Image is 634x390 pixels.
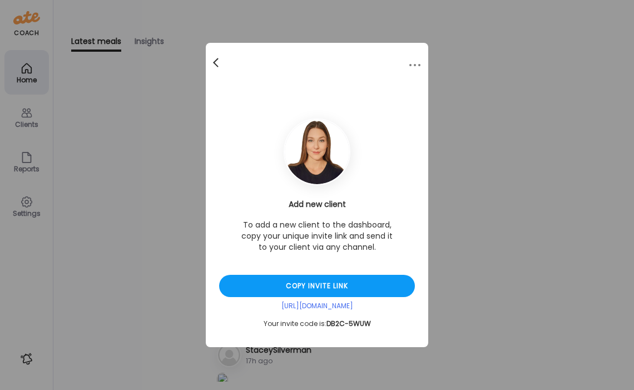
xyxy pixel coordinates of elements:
div: Copy invite link [219,275,415,297]
h3: Add new client [219,199,415,210]
div: [URL][DOMAIN_NAME] [219,302,415,310]
img: avatars%2FQdTC4Ww4BLWxZchG7MOpRAAuEek1 [285,120,349,184]
div: Your invite code is: [219,319,415,328]
p: To add a new client to the dashboard, copy your unique invite link and send it to your client via... [239,219,395,253]
span: DB2C-5WUW [326,319,371,328]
